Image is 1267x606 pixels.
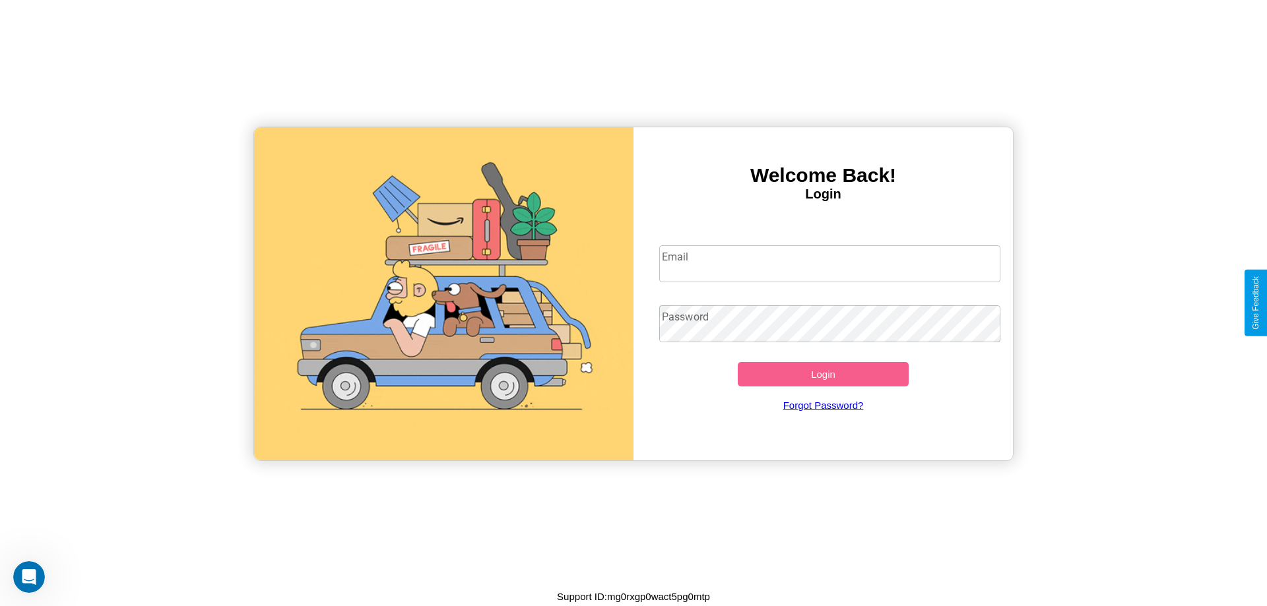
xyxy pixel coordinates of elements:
[254,127,633,460] img: gif
[557,588,710,605] p: Support ID: mg0rxgp0wact5pg0mtp
[738,362,909,386] button: Login
[653,386,994,424] a: Forgot Password?
[1251,276,1260,330] div: Give Feedback
[633,164,1013,187] h3: Welcome Back!
[13,561,45,593] iframe: Intercom live chat
[633,187,1013,202] h4: Login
